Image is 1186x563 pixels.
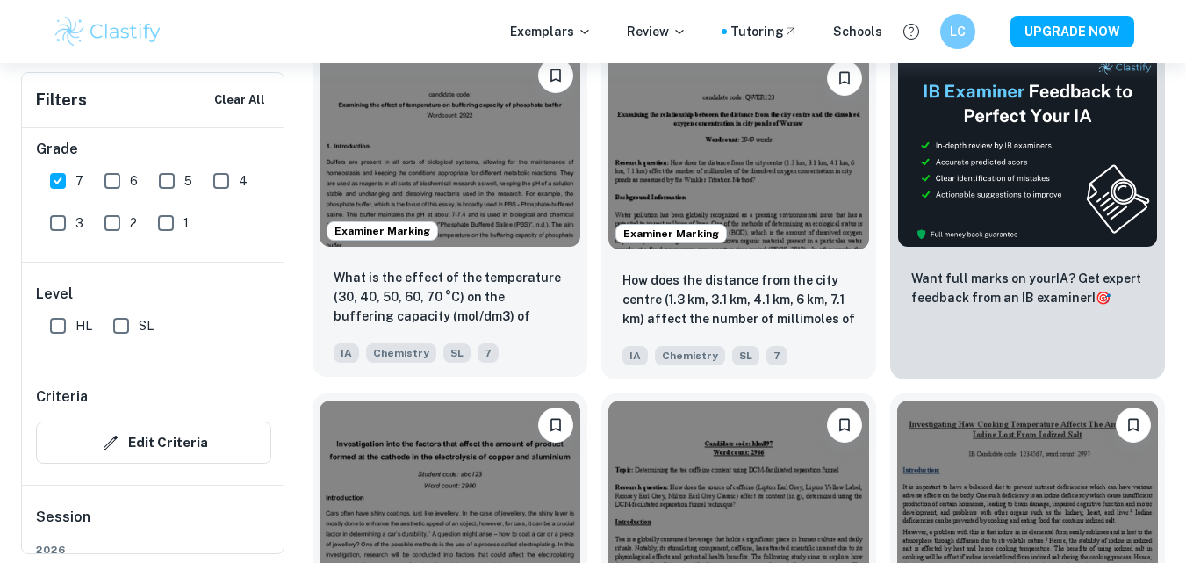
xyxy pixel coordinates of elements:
h6: Level [36,284,271,305]
span: 1 [183,213,189,233]
p: What is the effect of the temperature (30, 40, 50, 60, 70 °C) on the buffering capacity (mol/dm3)... [334,268,566,328]
span: Chemistry [366,343,436,363]
button: LC [940,14,975,49]
a: ThumbnailWant full marks on yourIA? Get expert feedback from an IB examiner! [890,47,1165,379]
span: 7 [766,346,787,365]
img: Clastify logo [53,14,164,49]
img: Chemistry IA example thumbnail: What is the effect of the temperature (3 [320,51,580,247]
span: IA [622,346,648,365]
p: Want full marks on your IA ? Get expert feedback from an IB examiner! [911,269,1144,307]
span: SL [443,343,471,363]
button: Bookmark [538,408,573,443]
p: How does the distance from the city centre (1.3 km, 3.1 km, 4.1 km, 6 km, 7.1 km) affect the numb... [622,271,855,330]
span: 2026 [36,542,271,558]
p: Review [627,22,686,41]
p: Exemplars [510,22,592,41]
button: Bookmark [538,58,573,93]
img: Thumbnail [897,54,1158,248]
span: 7 [478,343,499,363]
span: 5 [184,171,192,191]
span: Chemistry [655,346,725,365]
button: Bookmark [1116,408,1151,443]
a: Schools [833,22,882,41]
span: 2 [130,213,137,233]
h6: Filters [36,88,87,112]
h6: Session [36,507,271,542]
span: SL [732,346,759,365]
span: 6 [130,171,138,191]
span: 4 [239,171,248,191]
span: 3 [75,213,83,233]
span: 🎯 [1096,291,1111,305]
img: Chemistry IA example thumbnail: How does the distance from the city cent [608,54,869,249]
span: Examiner Marking [327,223,437,239]
span: Examiner Marking [616,226,726,242]
h6: Grade [36,139,271,160]
a: Examiner MarkingBookmarkHow does the distance from the city centre (1.3 km, 3.1 km, 4.1 km, 6 km,... [601,47,876,379]
button: Edit Criteria [36,422,271,464]
span: SL [139,316,154,336]
button: UPGRADE NOW [1010,16,1134,47]
h6: Criteria [36,386,88,408]
button: Bookmark [827,408,862,443]
a: Examiner MarkingBookmarkWhat is the effect of the temperature (30, 40, 50, 60, 70 °C) on the buff... [313,47,587,379]
a: Tutoring [730,22,798,41]
span: 7 [75,171,83,191]
button: Bookmark [827,61,862,96]
button: Clear All [210,87,270,113]
button: Help and Feedback [896,17,926,47]
h6: LC [947,22,967,41]
span: HL [75,316,92,336]
span: IA [334,343,359,363]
